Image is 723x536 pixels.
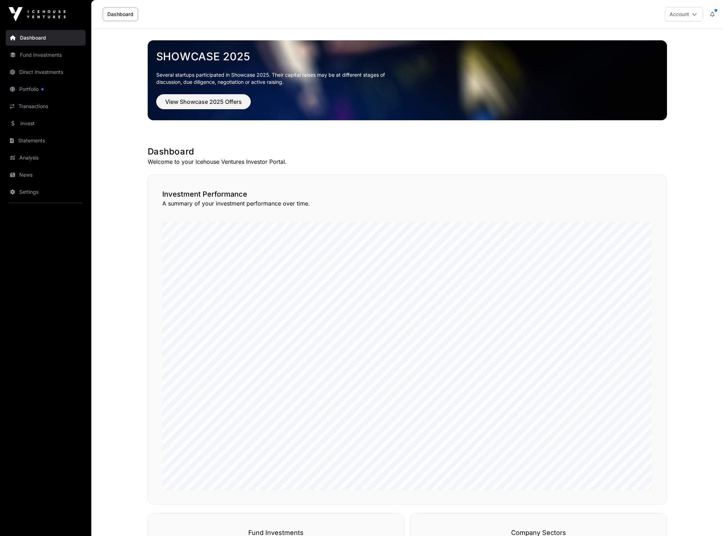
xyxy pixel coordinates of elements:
button: View Showcase 2025 Offers [156,94,251,109]
span: View Showcase 2025 Offers [165,97,242,106]
h1: Dashboard [148,146,667,157]
p: Welcome to your Icehouse Ventures Investor Portal. [148,157,667,166]
a: Direct Investments [6,64,86,80]
a: Transactions [6,98,86,114]
a: Dashboard [6,30,86,46]
a: Portfolio [6,81,86,97]
img: Icehouse Ventures Logo [9,7,66,21]
a: Statements [6,133,86,148]
h2: Investment Performance [162,189,652,199]
a: Dashboard [103,7,138,21]
a: Analysis [6,150,86,166]
p: Several startups participated in Showcase 2025. Their capital raises may be at different stages o... [156,71,396,86]
a: Showcase 2025 [156,50,658,63]
p: A summary of your investment performance over time. [162,199,652,208]
a: Settings [6,184,86,200]
a: News [6,167,86,183]
a: View Showcase 2025 Offers [156,101,251,108]
a: Invest [6,116,86,131]
img: Showcase 2025 [148,40,667,120]
button: Account [665,7,703,21]
a: Fund Investments [6,47,86,63]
